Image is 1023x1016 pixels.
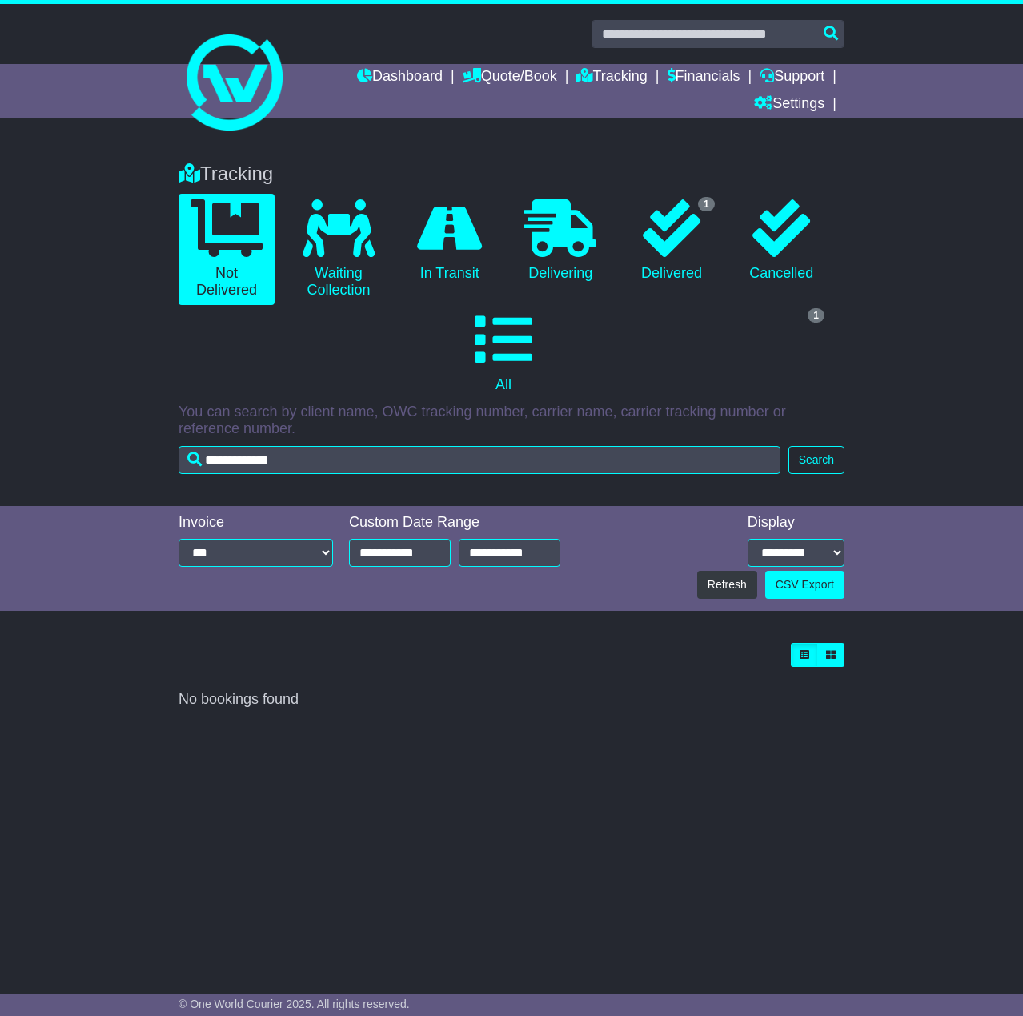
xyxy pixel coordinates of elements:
[760,64,824,91] a: Support
[754,91,824,118] a: Settings
[463,64,557,91] a: Quote/Book
[179,404,844,438] p: You can search by client name, OWC tracking number, carrier name, carrier tracking number or refe...
[624,194,718,288] a: 1 Delivered
[668,64,740,91] a: Financials
[808,308,824,323] span: 1
[357,64,443,91] a: Dashboard
[403,194,496,288] a: In Transit
[179,514,333,532] div: Invoice
[748,514,844,532] div: Display
[697,571,757,599] button: Refresh
[179,998,410,1010] span: © One World Courier 2025. All rights reserved.
[576,64,647,91] a: Tracking
[179,194,275,305] a: Not Delivered
[512,194,608,288] a: Delivering
[698,197,715,211] span: 1
[291,194,387,305] a: Waiting Collection
[349,514,560,532] div: Custom Date Range
[765,571,844,599] a: CSV Export
[788,446,844,474] button: Search
[735,194,828,288] a: Cancelled
[170,163,852,186] div: Tracking
[179,691,844,709] div: No bookings found
[179,305,828,400] a: 1 All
